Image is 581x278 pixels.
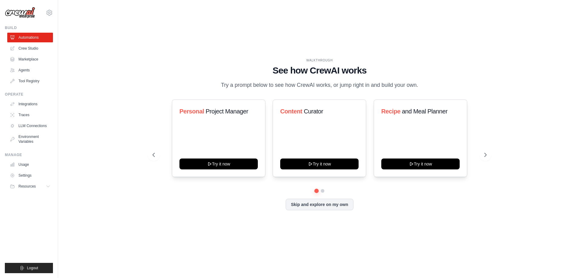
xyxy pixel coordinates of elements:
[179,159,258,169] button: Try it now
[7,132,53,146] a: Environment Variables
[27,266,38,270] span: Logout
[286,199,353,210] button: Skip and explore on my own
[7,182,53,191] button: Resources
[7,171,53,180] a: Settings
[381,159,460,169] button: Try it now
[7,33,53,42] a: Automations
[7,65,53,75] a: Agents
[5,152,53,157] div: Manage
[153,65,487,76] h1: See how CrewAI works
[304,108,323,115] span: Curator
[5,92,53,97] div: Operate
[7,160,53,169] a: Usage
[18,184,36,189] span: Resources
[7,99,53,109] a: Integrations
[179,108,204,115] span: Personal
[7,76,53,86] a: Tool Registry
[153,58,487,63] div: WALKTHROUGH
[5,25,53,30] div: Build
[7,110,53,120] a: Traces
[7,44,53,53] a: Crew Studio
[280,108,302,115] span: Content
[5,7,35,18] img: Logo
[218,81,421,90] p: Try a prompt below to see how CrewAI works, or jump right in and build your own.
[7,54,53,64] a: Marketplace
[381,108,400,115] span: Recipe
[402,108,447,115] span: and Meal Planner
[280,159,359,169] button: Try it now
[7,121,53,131] a: LLM Connections
[205,108,248,115] span: Project Manager
[5,263,53,273] button: Logout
